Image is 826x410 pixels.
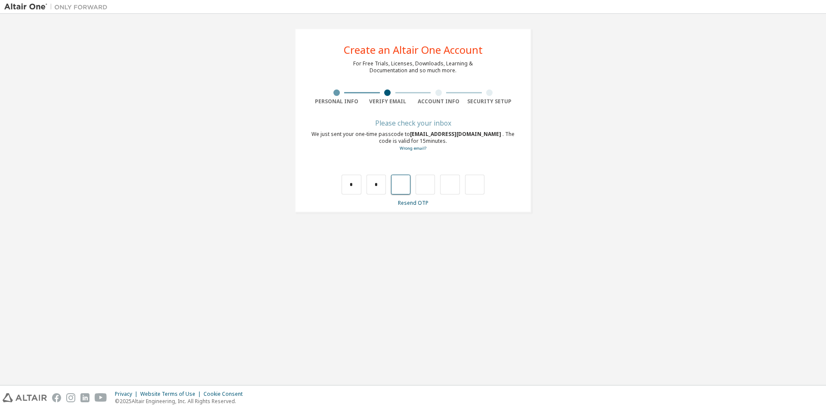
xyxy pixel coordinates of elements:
[311,120,515,126] div: Please check your inbox
[464,98,515,105] div: Security Setup
[66,393,75,402] img: instagram.svg
[311,131,515,152] div: We just sent your one-time passcode to . The code is valid for 15 minutes.
[3,393,47,402] img: altair_logo.svg
[353,60,473,74] div: For Free Trials, Licenses, Downloads, Learning & Documentation and so much more.
[344,45,483,55] div: Create an Altair One Account
[80,393,89,402] img: linkedin.svg
[4,3,112,11] img: Altair One
[203,391,248,398] div: Cookie Consent
[398,199,428,207] a: Resend OTP
[362,98,413,105] div: Verify Email
[410,130,502,138] span: [EMAIL_ADDRESS][DOMAIN_NAME]
[400,145,426,151] a: Go back to the registration form
[115,391,140,398] div: Privacy
[413,98,464,105] div: Account Info
[115,398,248,405] p: © 2025 Altair Engineering, Inc. All Rights Reserved.
[52,393,61,402] img: facebook.svg
[311,98,362,105] div: Personal Info
[140,391,203,398] div: Website Terms of Use
[95,393,107,402] img: youtube.svg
